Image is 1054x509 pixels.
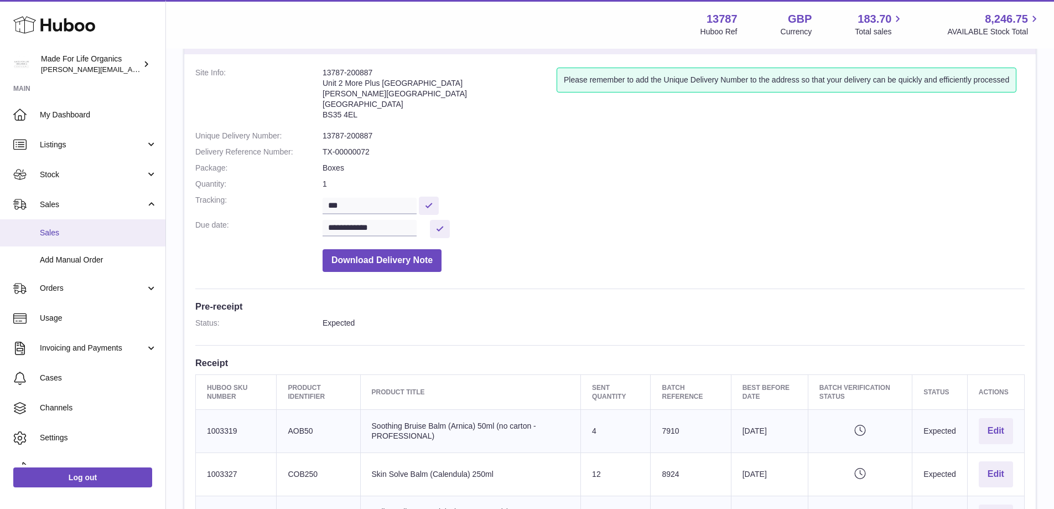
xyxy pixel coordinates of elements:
[581,410,651,453] td: 4
[707,12,738,27] strong: 13787
[196,453,277,496] td: 1003327
[581,453,651,496] td: 12
[731,374,808,409] th: Best Before Date
[40,283,146,294] span: Orders
[41,54,141,75] div: Made For Life Organics
[979,461,1013,487] button: Edit
[277,410,360,453] td: AOB50
[277,453,360,496] td: COB250
[781,27,812,37] div: Currency
[195,147,323,157] dt: Delivery Reference Number:
[40,228,157,238] span: Sales
[581,374,651,409] th: Sent Quantity
[855,12,904,37] a: 183.70 Total sales
[651,453,731,496] td: 8924
[731,410,808,453] td: [DATE]
[40,169,146,180] span: Stock
[323,318,1025,328] dd: Expected
[967,374,1024,409] th: Actions
[323,68,557,125] address: 13787-200887 Unit 2 More Plus [GEOGRAPHIC_DATA] [PERSON_NAME][GEOGRAPHIC_DATA] [GEOGRAPHIC_DATA] ...
[13,467,152,487] a: Log out
[40,462,157,473] span: Returns
[196,410,277,453] td: 1003319
[912,410,967,453] td: Expected
[40,433,157,443] span: Settings
[323,179,1025,189] dd: 1
[195,220,323,238] dt: Due date:
[40,403,157,413] span: Channels
[947,27,1041,37] span: AVAILABLE Stock Total
[40,343,146,353] span: Invoicing and Payments
[855,27,904,37] span: Total sales
[700,27,738,37] div: Huboo Ref
[41,65,281,74] span: [PERSON_NAME][EMAIL_ADDRESS][PERSON_NAME][DOMAIN_NAME]
[40,140,146,150] span: Listings
[912,374,967,409] th: Status
[858,12,891,27] span: 183.70
[323,147,1025,157] dd: TX-00000072
[195,131,323,141] dt: Unique Delivery Number:
[323,163,1025,173] dd: Boxes
[195,163,323,173] dt: Package:
[13,56,30,73] img: geoff.winwood@madeforlifeorganics.com
[40,373,157,383] span: Cases
[947,12,1041,37] a: 8,246.75 AVAILABLE Stock Total
[979,418,1013,444] button: Edit
[40,110,157,120] span: My Dashboard
[651,374,731,409] th: Batch Reference
[195,300,1025,312] h3: Pre-receipt
[557,68,1016,92] div: Please remember to add the Unique Delivery Number to the address so that your delivery can be qui...
[195,68,323,125] dt: Site Info:
[195,179,323,189] dt: Quantity:
[40,313,157,323] span: Usage
[196,374,277,409] th: Huboo SKU Number
[195,195,323,214] dt: Tracking:
[323,249,442,272] button: Download Delivery Note
[360,453,581,496] td: Skin Solve Balm (Calendula) 250ml
[788,12,812,27] strong: GBP
[985,12,1028,27] span: 8,246.75
[731,453,808,496] td: [DATE]
[323,131,1025,141] dd: 13787-200887
[360,410,581,453] td: Soothing Bruise Balm (Arnica) 50ml (no carton - PROFESSIONAL)
[195,357,1025,369] h3: Receipt
[651,410,731,453] td: 7910
[40,199,146,210] span: Sales
[912,453,967,496] td: Expected
[277,374,360,409] th: Product Identifier
[40,255,157,265] span: Add Manual Order
[195,318,323,328] dt: Status:
[360,374,581,409] th: Product title
[808,374,912,409] th: Batch Verification Status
